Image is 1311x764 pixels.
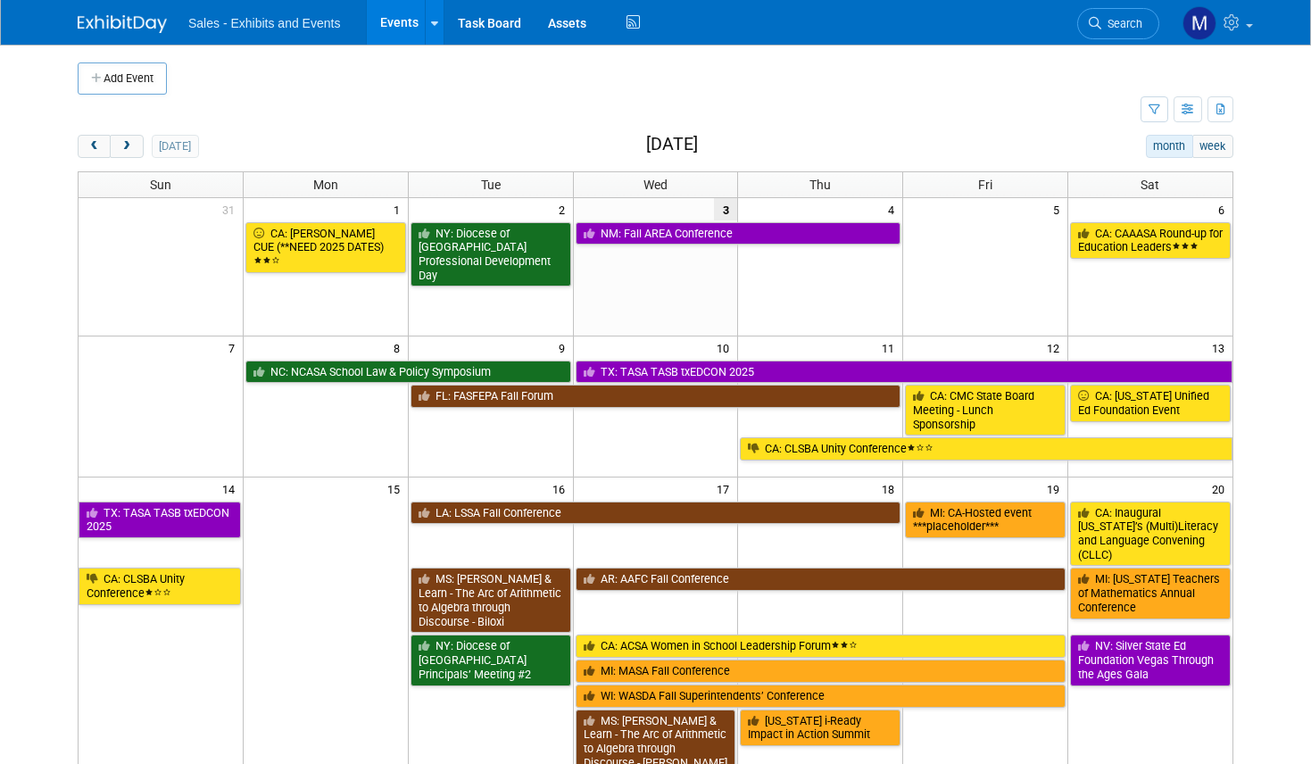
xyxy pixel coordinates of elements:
a: MI: MASA Fall Conference [576,660,1066,683]
a: TX: TASA TASB txEDCON 2025 [576,361,1232,384]
img: Madi Odryna [1182,6,1216,40]
a: FL: FASFEPA Fall Forum [411,385,900,408]
span: 2 [557,198,573,220]
span: 13 [1210,336,1232,359]
span: 9 [557,336,573,359]
span: Thu [809,178,831,192]
span: Sun [150,178,171,192]
button: [DATE] [152,135,199,158]
a: NY: Diocese of [GEOGRAPHIC_DATA] Principals’ Meeting #2 [411,635,571,685]
span: 14 [220,477,243,500]
span: Mon [313,178,338,192]
span: Wed [643,178,668,192]
a: MI: [US_STATE] Teachers of Mathematics Annual Conference [1070,568,1231,619]
span: 12 [1045,336,1067,359]
span: 15 [386,477,408,500]
button: prev [78,135,111,158]
span: 3 [714,198,737,220]
button: month [1146,135,1193,158]
span: 10 [715,336,737,359]
a: TX: TASA TASB txEDCON 2025 [79,502,241,538]
a: CA: Inaugural [US_STATE]’s (Multi)Literacy and Language Convening (CLLC) [1070,502,1231,567]
a: MS: [PERSON_NAME] & Learn - The Arc of Arithmetic to Algebra through Discourse - Biloxi [411,568,571,633]
span: Tue [481,178,501,192]
button: Add Event [78,62,167,95]
a: CA: CLSBA Unity Conference [740,437,1232,461]
a: LA: LSSA Fall Conference [411,502,900,525]
a: NY: Diocese of [GEOGRAPHIC_DATA] Professional Development Day [411,222,571,287]
a: AR: AAFC Fall Conference [576,568,1066,591]
span: 16 [551,477,573,500]
a: CA: CAAASA Round-up for Education Leaders [1070,222,1231,259]
span: 7 [227,336,243,359]
span: 31 [220,198,243,220]
span: Search [1101,17,1142,30]
a: WI: WASDA Fall Superintendents’ Conference [576,685,1066,708]
span: 11 [880,336,902,359]
a: Search [1077,8,1159,39]
span: 5 [1051,198,1067,220]
a: CA: CLSBA Unity Conference [79,568,241,604]
a: NV: Silver State Ed Foundation Vegas Through the Ages Gala [1070,635,1231,685]
span: 4 [886,198,902,220]
a: MI: CA-Hosted event ***placeholder*** [905,502,1066,538]
span: Sales - Exhibits and Events [188,16,340,30]
a: CA: CMC State Board Meeting - Lunch Sponsorship [905,385,1066,436]
img: ExhibitDay [78,15,167,33]
span: 19 [1045,477,1067,500]
a: CA: [PERSON_NAME] CUE (**NEED 2025 DATES) [245,222,406,273]
button: next [110,135,143,158]
span: 1 [392,198,408,220]
span: 20 [1210,477,1232,500]
a: CA: ACSA Women in School Leadership Forum [576,635,1066,658]
span: 18 [880,477,902,500]
span: Sat [1141,178,1159,192]
a: NM: Fall AREA Conference [576,222,900,245]
span: 6 [1216,198,1232,220]
h2: [DATE] [646,135,698,154]
span: 8 [392,336,408,359]
span: 17 [715,477,737,500]
a: CA: [US_STATE] Unified Ed Foundation Event [1070,385,1231,421]
button: week [1192,135,1233,158]
a: [US_STATE] i-Ready Impact in Action Summit [740,710,900,746]
span: Fri [978,178,992,192]
a: NC: NCASA School Law & Policy Symposium [245,361,570,384]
